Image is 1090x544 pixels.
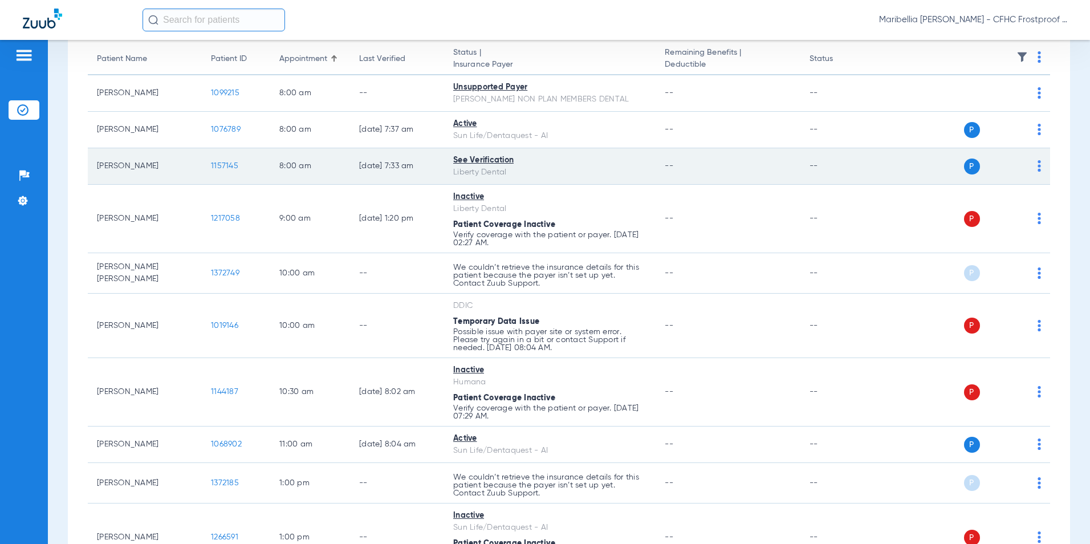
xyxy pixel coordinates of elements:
[88,112,202,148] td: [PERSON_NAME]
[665,533,673,541] span: --
[270,185,350,253] td: 9:00 AM
[665,125,673,133] span: --
[800,148,877,185] td: --
[453,394,555,402] span: Patient Coverage Inactive
[964,211,980,227] span: P
[88,185,202,253] td: [PERSON_NAME]
[1038,439,1041,450] img: group-dot-blue.svg
[270,148,350,185] td: 8:00 AM
[453,510,646,522] div: Inactive
[1016,51,1028,63] img: filter.svg
[665,89,673,97] span: --
[453,167,646,178] div: Liberty Dental
[211,440,242,448] span: 1068902
[453,473,646,497] p: We couldn’t retrieve the insurance details for this patient because the payer isn’t set up yet. C...
[453,263,646,287] p: We couldn’t retrieve the insurance details for this patient because the payer isn’t set up yet. C...
[88,148,202,185] td: [PERSON_NAME]
[270,358,350,427] td: 10:30 AM
[964,384,980,400] span: P
[359,53,435,65] div: Last Verified
[359,53,405,65] div: Last Verified
[800,463,877,504] td: --
[453,445,646,457] div: Sun Life/Dentaquest - AI
[270,112,350,148] td: 8:00 AM
[211,214,240,222] span: 1217058
[453,94,646,105] div: [PERSON_NAME] NON PLAN MEMBERS DENTAL
[270,294,350,358] td: 10:00 AM
[453,328,646,352] p: Possible issue with payer site or system error. Please try again in a bit or contact Support if n...
[964,475,980,491] span: P
[665,322,673,330] span: --
[453,376,646,388] div: Humana
[453,231,646,247] p: Verify coverage with the patient or payer. [DATE] 02:27 AM.
[453,118,646,130] div: Active
[211,388,238,396] span: 1144187
[453,191,646,203] div: Inactive
[1033,489,1090,544] iframe: Chat Widget
[279,53,341,65] div: Appointment
[211,322,238,330] span: 1019146
[211,125,241,133] span: 1076789
[453,300,646,312] div: DDIC
[88,358,202,427] td: [PERSON_NAME]
[665,162,673,170] span: --
[270,463,350,504] td: 1:00 PM
[1038,267,1041,279] img: group-dot-blue.svg
[1038,386,1041,397] img: group-dot-blue.svg
[665,214,673,222] span: --
[444,43,656,75] th: Status |
[453,130,646,142] div: Sun Life/Dentaquest - AI
[453,318,539,326] span: Temporary Data Issue
[453,203,646,215] div: Liberty Dental
[211,53,247,65] div: Patient ID
[800,112,877,148] td: --
[350,185,444,253] td: [DATE] 1:20 PM
[350,427,444,463] td: [DATE] 8:04 AM
[1038,124,1041,135] img: group-dot-blue.svg
[800,75,877,112] td: --
[97,53,193,65] div: Patient Name
[350,75,444,112] td: --
[1038,213,1041,224] img: group-dot-blue.svg
[23,9,62,29] img: Zuub Logo
[350,358,444,427] td: [DATE] 8:02 AM
[350,294,444,358] td: --
[964,437,980,453] span: P
[453,82,646,94] div: Unsupported Payer
[1038,87,1041,99] img: group-dot-blue.svg
[350,253,444,294] td: --
[211,89,239,97] span: 1099215
[665,59,791,71] span: Deductible
[1038,477,1041,489] img: group-dot-blue.svg
[453,155,646,167] div: See Verification
[88,427,202,463] td: [PERSON_NAME]
[88,75,202,112] td: [PERSON_NAME]
[453,364,646,376] div: Inactive
[88,294,202,358] td: [PERSON_NAME]
[143,9,285,31] input: Search for patients
[270,427,350,463] td: 11:00 AM
[800,43,877,75] th: Status
[453,59,646,71] span: Insurance Payer
[279,53,327,65] div: Appointment
[964,122,980,138] span: P
[15,48,33,62] img: hamburger-icon
[453,404,646,420] p: Verify coverage with the patient or payer. [DATE] 07:29 AM.
[453,522,646,534] div: Sun Life/Dentaquest - AI
[350,112,444,148] td: [DATE] 7:37 AM
[964,318,980,334] span: P
[879,14,1067,26] span: Maribellia [PERSON_NAME] - CFHC Frostproof Dental
[1038,51,1041,63] img: group-dot-blue.svg
[964,159,980,174] span: P
[665,440,673,448] span: --
[350,463,444,504] td: --
[656,43,800,75] th: Remaining Benefits |
[270,253,350,294] td: 10:00 AM
[800,427,877,463] td: --
[211,533,238,541] span: 1266591
[665,269,673,277] span: --
[148,15,158,25] img: Search Icon
[270,75,350,112] td: 8:00 AM
[665,479,673,487] span: --
[800,294,877,358] td: --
